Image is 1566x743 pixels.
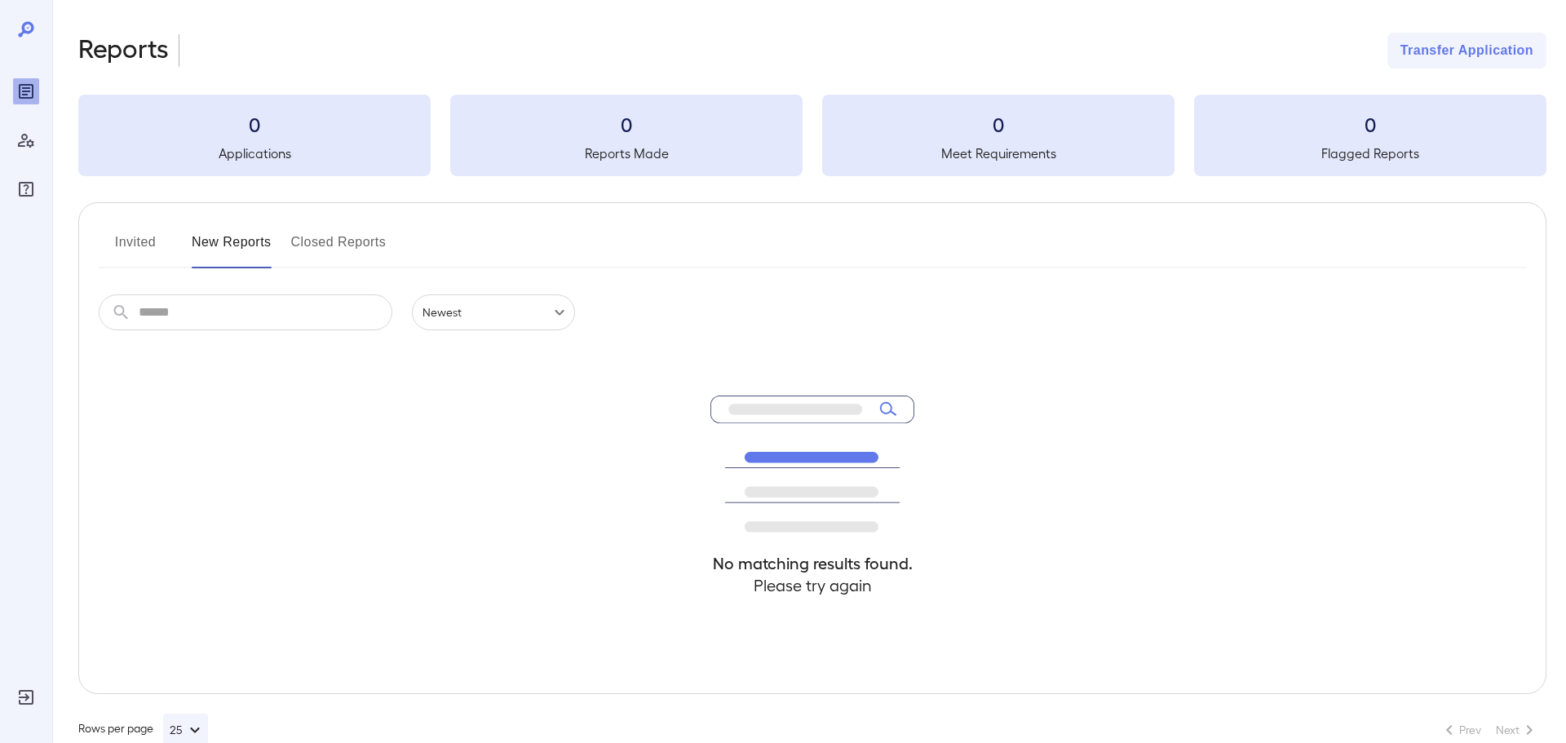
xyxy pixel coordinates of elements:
[291,229,387,268] button: Closed Reports
[13,78,39,104] div: Reports
[1432,717,1546,743] nav: pagination navigation
[78,33,169,69] h2: Reports
[13,176,39,202] div: FAQ
[710,552,914,574] h4: No matching results found.
[1387,33,1546,69] button: Transfer Application
[78,95,1546,176] summary: 0Applications0Reports Made0Meet Requirements0Flagged Reports
[78,111,431,137] h3: 0
[192,229,272,268] button: New Reports
[822,144,1174,163] h5: Meet Requirements
[450,144,803,163] h5: Reports Made
[13,127,39,153] div: Manage Users
[1194,111,1546,137] h3: 0
[450,111,803,137] h3: 0
[13,684,39,710] div: Log Out
[412,294,575,330] div: Newest
[78,144,431,163] h5: Applications
[99,229,172,268] button: Invited
[710,574,914,596] h4: Please try again
[1194,144,1546,163] h5: Flagged Reports
[822,111,1174,137] h3: 0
